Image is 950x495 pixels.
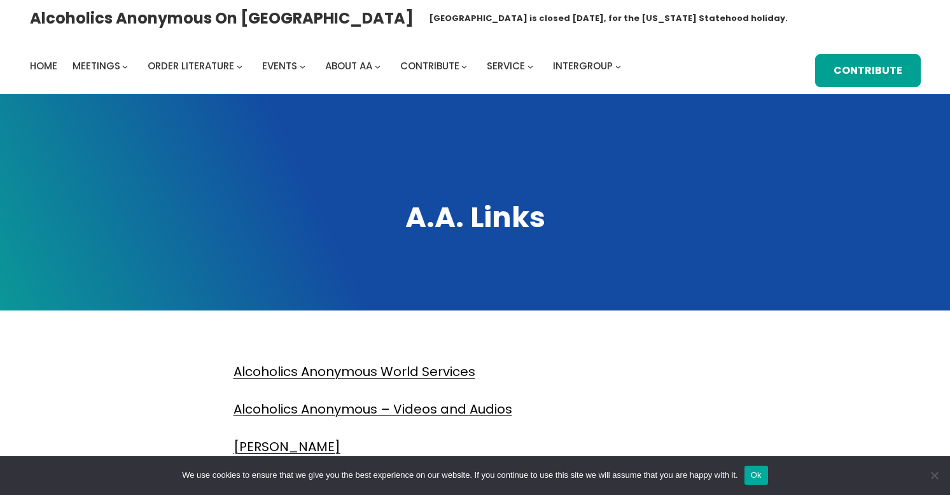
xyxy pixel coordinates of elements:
button: Events submenu [300,63,305,69]
span: Order Literature [148,59,234,73]
a: Alcoholics Anonymous World Services [234,363,475,380]
a: Service [487,57,525,75]
span: No [928,469,940,482]
span: Home [30,59,57,73]
a: Events [262,57,297,75]
a: Home [30,57,57,75]
button: Service submenu [527,63,533,69]
button: Meetings submenu [122,63,128,69]
button: Contribute submenu [461,63,467,69]
a: About AA [325,57,372,75]
span: Service [487,59,525,73]
span: Meetings [73,59,120,73]
span: We use cookies to ensure that we give you the best experience on our website. If you continue to ... [182,469,737,482]
a: Intergroup [553,57,613,75]
a: Alcoholics Anonymous on [GEOGRAPHIC_DATA] [30,4,414,32]
button: About AA submenu [375,63,381,69]
h1: A.A. Links [30,199,921,237]
a: [PERSON_NAME] [234,438,340,456]
span: Contribute [400,59,459,73]
a: Contribute [400,57,459,75]
button: Order Literature submenu [237,63,242,69]
a: Meetings [73,57,120,75]
button: Intergroup submenu [615,63,621,69]
span: About AA [325,59,372,73]
a: Alcoholics Anonymous – Videos and Audios [234,400,512,418]
nav: Intergroup [30,57,625,75]
button: Ok [744,466,768,485]
h1: [GEOGRAPHIC_DATA] is closed [DATE], for the [US_STATE] Statehood holiday. [429,12,788,25]
span: Intergroup [553,59,613,73]
a: Contribute [815,54,920,87]
span: Events [262,59,297,73]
